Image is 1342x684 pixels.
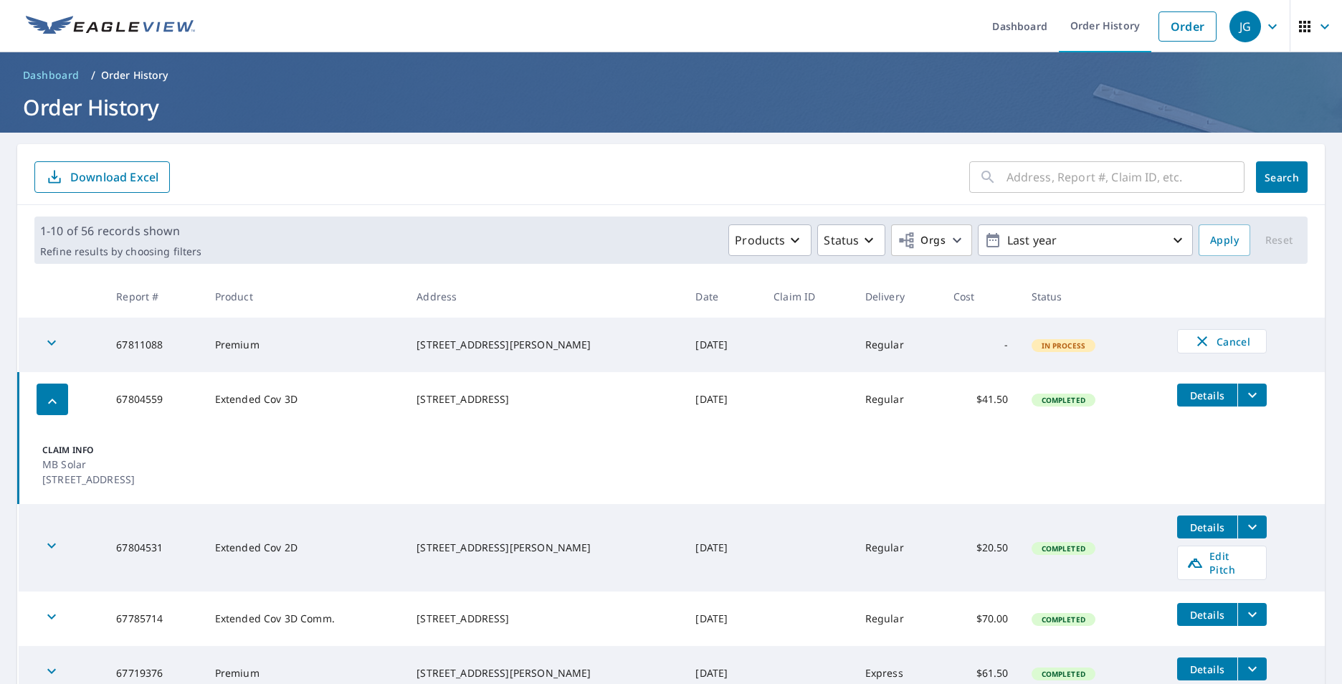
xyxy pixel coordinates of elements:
a: Order [1158,11,1217,42]
button: filesDropdownBtn-67804559 [1237,384,1267,407]
th: Cost [942,275,1020,318]
td: [DATE] [684,318,762,372]
td: 67804559 [105,372,203,427]
button: Orgs [891,224,972,256]
td: [DATE] [684,372,762,427]
nav: breadcrumb [17,64,1325,87]
button: Cancel [1177,329,1267,353]
p: Status [824,232,859,249]
p: Refine results by choosing filters [40,245,201,258]
span: Edit Pitch [1186,549,1257,576]
div: [STREET_ADDRESS][PERSON_NAME] [417,338,672,352]
span: In Process [1033,341,1095,351]
td: 67804531 [105,504,203,592]
span: Cancel [1192,333,1252,350]
span: Completed [1033,395,1094,405]
td: Extended Cov 3D [204,372,405,427]
div: [STREET_ADDRESS] [417,392,672,407]
span: Search [1267,171,1296,184]
td: [DATE] [684,592,762,646]
span: Apply [1210,232,1239,250]
p: 1-10 of 56 records shown [40,222,201,239]
div: [STREET_ADDRESS][PERSON_NAME] [417,541,672,555]
td: [DATE] [684,504,762,592]
td: - [942,318,1020,372]
td: Extended Cov 2D [204,504,405,592]
span: Details [1186,521,1229,534]
th: Product [204,275,405,318]
span: Orgs [898,232,946,250]
button: Search [1256,161,1308,193]
th: Delivery [854,275,942,318]
button: detailsBtn-67785714 [1177,603,1237,626]
button: detailsBtn-67804531 [1177,516,1237,538]
span: Details [1186,389,1229,402]
input: Address, Report #, Claim ID, etc. [1006,157,1245,197]
td: Extended Cov 3D Comm. [204,592,405,646]
button: Download Excel [34,161,170,193]
div: JG [1229,11,1261,42]
th: Report # [105,275,203,318]
p: Claim Info [42,444,123,457]
p: MB Solar [STREET_ADDRESS] [42,457,123,487]
span: Details [1186,608,1229,622]
span: Details [1186,662,1229,676]
button: detailsBtn-67719376 [1177,657,1237,680]
td: Regular [854,318,942,372]
td: $20.50 [942,504,1020,592]
h1: Order History [17,92,1325,122]
button: filesDropdownBtn-67804531 [1237,516,1267,538]
th: Claim ID [762,275,853,318]
button: filesDropdownBtn-67785714 [1237,603,1267,626]
button: Status [817,224,885,256]
button: detailsBtn-67804559 [1177,384,1237,407]
span: Completed [1033,669,1094,679]
a: Edit Pitch [1177,546,1267,580]
td: $70.00 [942,592,1020,646]
td: Regular [854,372,942,427]
td: Regular [854,592,942,646]
button: filesDropdownBtn-67719376 [1237,657,1267,680]
span: Dashboard [23,68,80,82]
td: Premium [204,318,405,372]
li: / [91,67,95,84]
p: Last year [1001,228,1169,253]
td: $41.50 [942,372,1020,427]
div: [STREET_ADDRESS] [417,612,672,626]
th: Date [684,275,762,318]
span: Completed [1033,614,1094,624]
span: Completed [1033,543,1094,554]
p: Products [735,232,785,249]
th: Address [405,275,684,318]
td: Regular [854,504,942,592]
button: Last year [978,224,1193,256]
th: Status [1020,275,1166,318]
td: 67785714 [105,592,203,646]
td: 67811088 [105,318,203,372]
button: Products [728,224,812,256]
img: EV Logo [26,16,195,37]
p: Order History [101,68,168,82]
button: Apply [1199,224,1250,256]
p: Download Excel [70,169,158,185]
div: [STREET_ADDRESS][PERSON_NAME] [417,666,672,680]
a: Dashboard [17,64,85,87]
